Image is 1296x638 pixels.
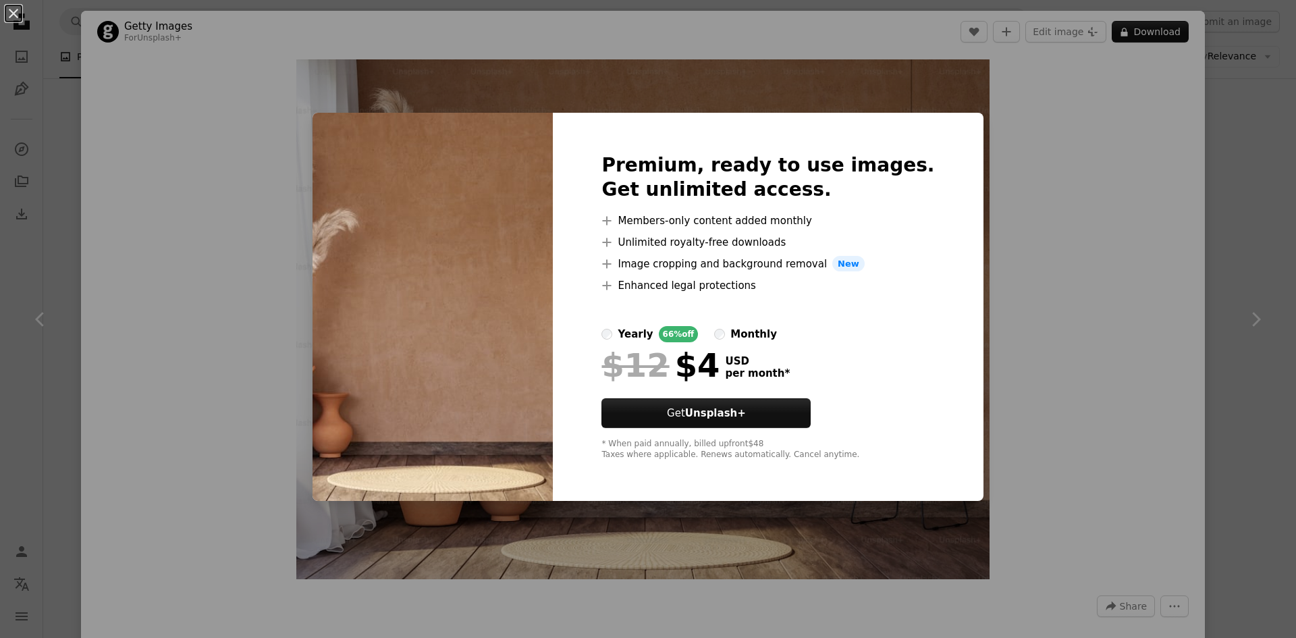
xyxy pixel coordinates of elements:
span: New [832,256,865,272]
li: Unlimited royalty-free downloads [601,234,934,250]
span: per month * [725,367,790,379]
h2: Premium, ready to use images. Get unlimited access. [601,153,934,202]
div: yearly [618,326,653,342]
div: monthly [730,326,777,342]
span: USD [725,355,790,367]
li: Members-only content added monthly [601,213,934,229]
div: $4 [601,348,720,383]
strong: Unsplash+ [685,407,746,419]
div: * When paid annually, billed upfront $48 Taxes where applicable. Renews automatically. Cancel any... [601,439,934,460]
img: premium_photo-1683133752824-b9fd877805f3 [313,113,553,502]
input: yearly66%off [601,329,612,340]
li: Image cropping and background removal [601,256,934,272]
input: monthly [714,329,725,340]
li: Enhanced legal protections [601,277,934,294]
div: 66% off [659,326,699,342]
button: GetUnsplash+ [601,398,811,428]
span: $12 [601,348,669,383]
